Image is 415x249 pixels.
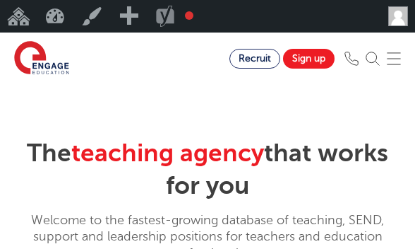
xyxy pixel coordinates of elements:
img: Phone [344,52,359,66]
img: Engage Education [14,41,69,76]
a: Recruit [229,49,280,69]
span: teaching agency [71,139,264,167]
div: Needs improvement [185,11,193,20]
a: Sign up [283,49,335,69]
span: Recruit [239,53,271,64]
h2: The that works for you [11,137,404,202]
img: Mobile Menu [387,52,401,66]
img: Search [366,52,380,66]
